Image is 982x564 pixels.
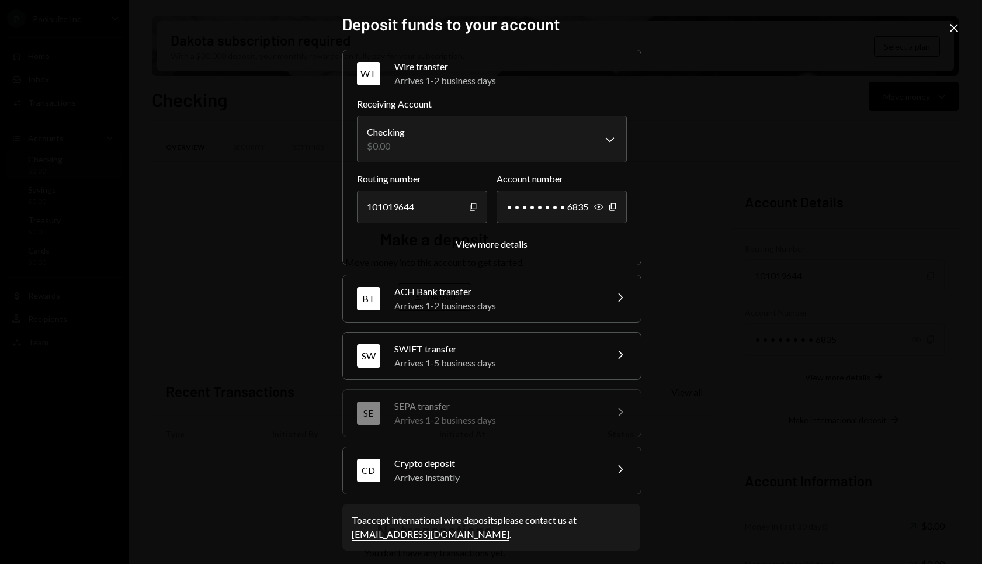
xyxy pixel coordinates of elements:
div: View more details [456,238,528,250]
button: SWSWIFT transferArrives 1-5 business days [343,333,641,379]
div: To accept international wire deposits please contact us at . [352,513,631,541]
div: Arrives 1-5 business days [394,356,599,370]
h2: Deposit funds to your account [342,13,640,36]
a: [EMAIL_ADDRESS][DOMAIN_NAME] [352,528,509,541]
label: Routing number [357,172,487,186]
div: Arrives instantly [394,470,599,485]
button: CDCrypto depositArrives instantly [343,447,641,494]
button: WTWire transferArrives 1-2 business days [343,50,641,97]
label: Account number [497,172,627,186]
div: SEPA transfer [394,399,599,413]
button: SESEPA transferArrives 1-2 business days [343,390,641,437]
div: Arrives 1-2 business days [394,413,599,427]
button: View more details [456,238,528,251]
div: 101019644 [357,191,487,223]
div: WTWire transferArrives 1-2 business days [357,97,627,251]
div: WT [357,62,380,85]
div: SE [357,402,380,425]
label: Receiving Account [357,97,627,111]
div: BT [357,287,380,310]
button: BTACH Bank transferArrives 1-2 business days [343,275,641,322]
div: ACH Bank transfer [394,285,599,299]
div: SWIFT transfer [394,342,599,356]
button: Receiving Account [357,116,627,162]
div: CD [357,459,380,482]
div: Wire transfer [394,60,627,74]
div: Crypto deposit [394,456,599,470]
div: Arrives 1-2 business days [394,299,599,313]
div: Arrives 1-2 business days [394,74,627,88]
div: • • • • • • • • 6835 [497,191,627,223]
div: SW [357,344,380,368]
